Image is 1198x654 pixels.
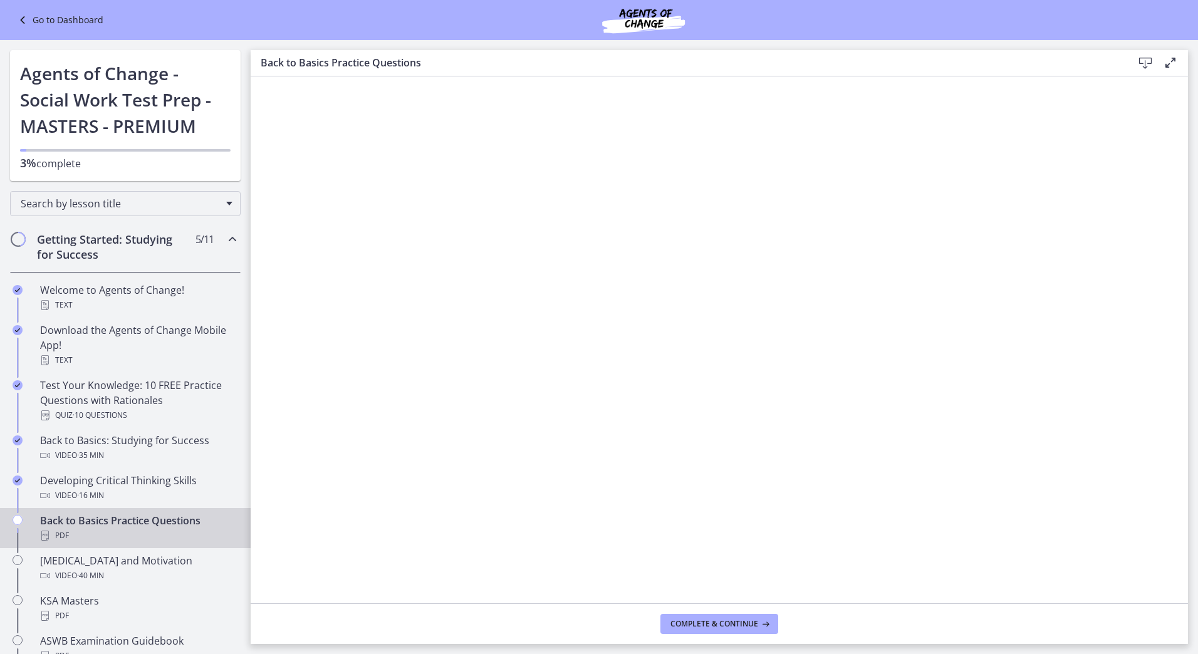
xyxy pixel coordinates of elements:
div: Developing Critical Thinking Skills [40,473,236,503]
div: Welcome to Agents of Change! [40,283,236,313]
img: Agents of Change Social Work Test Prep [568,5,719,35]
span: Search by lesson title [21,197,220,210]
h1: Agents of Change - Social Work Test Prep - MASTERS - PREMIUM [20,60,231,139]
p: complete [20,155,231,171]
div: [MEDICAL_DATA] and Motivation [40,553,236,583]
div: Video [40,568,236,583]
span: · 35 min [77,448,104,463]
div: Search by lesson title [10,191,241,216]
i: Completed [13,475,23,485]
span: 3% [20,155,36,170]
div: PDF [40,608,236,623]
span: 5 / 11 [195,232,214,247]
span: Complete & continue [670,619,758,629]
div: Video [40,448,236,463]
button: Complete & continue [660,614,778,634]
div: Back to Basics Practice Questions [40,513,236,543]
h3: Back to Basics Practice Questions [261,55,1113,70]
span: · 10 Questions [73,408,127,423]
i: Completed [13,435,23,445]
div: Download the Agents of Change Mobile App! [40,323,236,368]
a: Go to Dashboard [15,13,103,28]
div: PDF [40,528,236,543]
span: · 16 min [77,488,104,503]
h2: Getting Started: Studying for Success [37,232,190,262]
div: Text [40,353,236,368]
div: Back to Basics: Studying for Success [40,433,236,463]
i: Completed [13,325,23,335]
i: Completed [13,285,23,295]
div: Text [40,298,236,313]
div: Video [40,488,236,503]
div: KSA Masters [40,593,236,623]
i: Completed [13,380,23,390]
span: · 40 min [77,568,104,583]
div: Quiz [40,408,236,423]
div: Test Your Knowledge: 10 FREE Practice Questions with Rationales [40,378,236,423]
